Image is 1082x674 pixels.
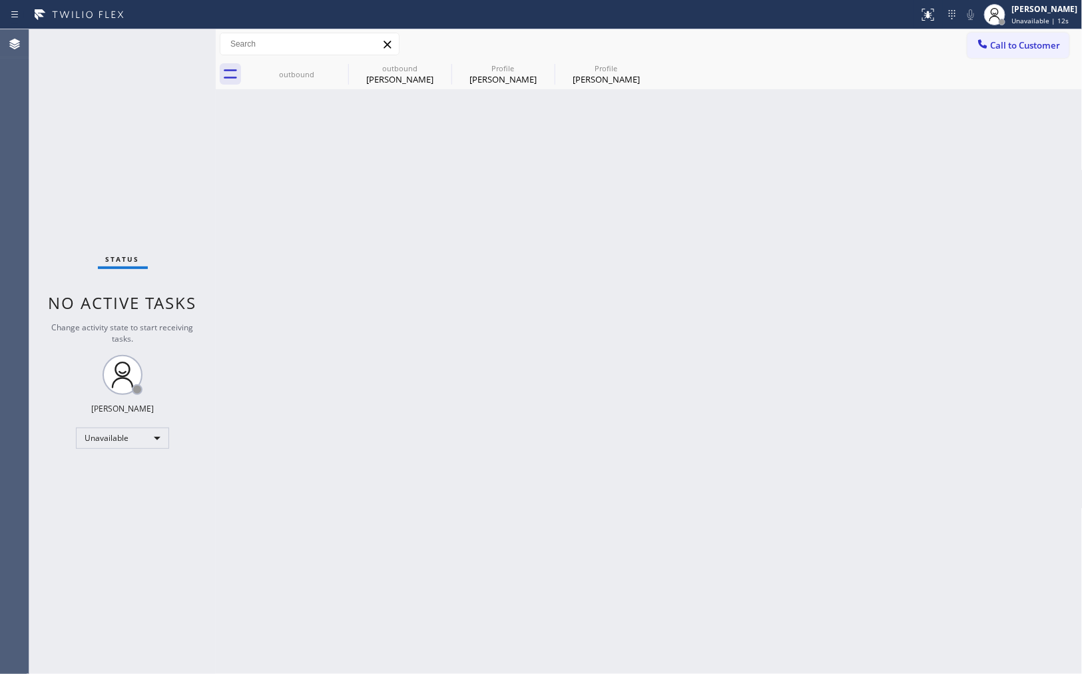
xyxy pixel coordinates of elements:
span: No active tasks [49,292,197,314]
div: outbound [246,69,347,79]
div: Jay Trinidad [350,59,450,89]
div: Mary Kerr [453,59,553,89]
div: Mary Kerr [556,59,657,89]
button: Call to Customer [967,33,1069,58]
span: Unavailable | 12s [1012,16,1069,25]
span: Change activity state to start receiving tasks. [52,322,194,344]
input: Search [220,33,399,55]
div: outbound [350,63,450,73]
div: [PERSON_NAME] [556,73,657,85]
div: [PERSON_NAME] [453,73,553,85]
div: Profile [453,63,553,73]
button: Mute [961,5,980,24]
div: [PERSON_NAME] [1012,3,1078,15]
span: Status [106,254,140,264]
div: [PERSON_NAME] [91,403,154,414]
div: [PERSON_NAME] [350,73,450,85]
span: Call to Customer [991,39,1061,51]
div: Unavailable [76,428,169,449]
div: Profile [556,63,657,73]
